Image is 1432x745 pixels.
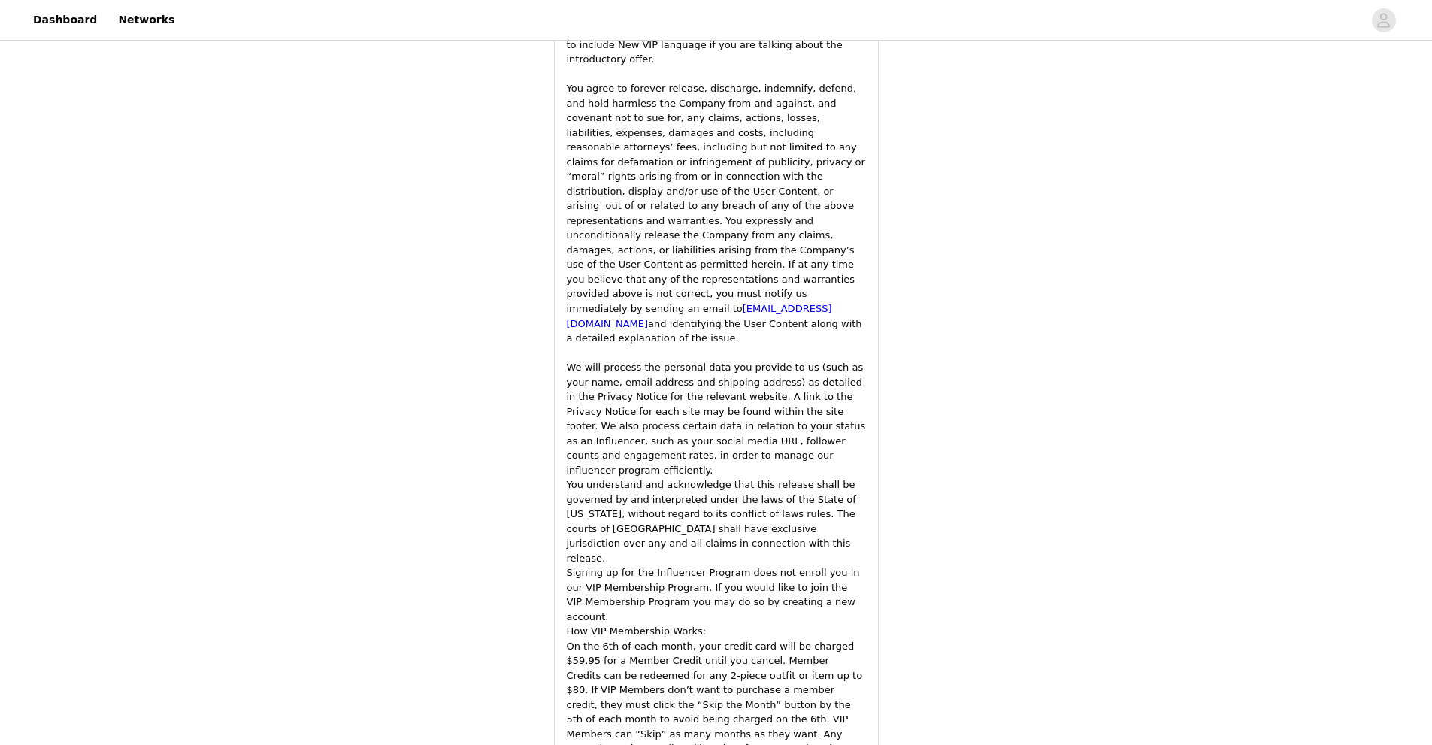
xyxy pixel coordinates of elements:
p: How VIP Membership Works: [567,624,866,639]
p: Signing up for the Influencer Program does not enroll you in our VIP Membership Program. If you w... [567,565,866,624]
p: We will process the personal data you provide to us (such as your name, email address and shippin... [567,360,866,477]
a: [EMAIL_ADDRESS][DOMAIN_NAME] [567,303,832,329]
p: You understand and acknowledge that this release shall be governed by and interpreted under the l... [567,477,866,565]
p: You agree to forever release, discharge, indemnify, defend, and hold harmless the Company from an... [567,81,866,345]
div: avatar [1376,8,1391,32]
a: Networks [109,3,183,37]
a: Dashboard [24,3,106,37]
